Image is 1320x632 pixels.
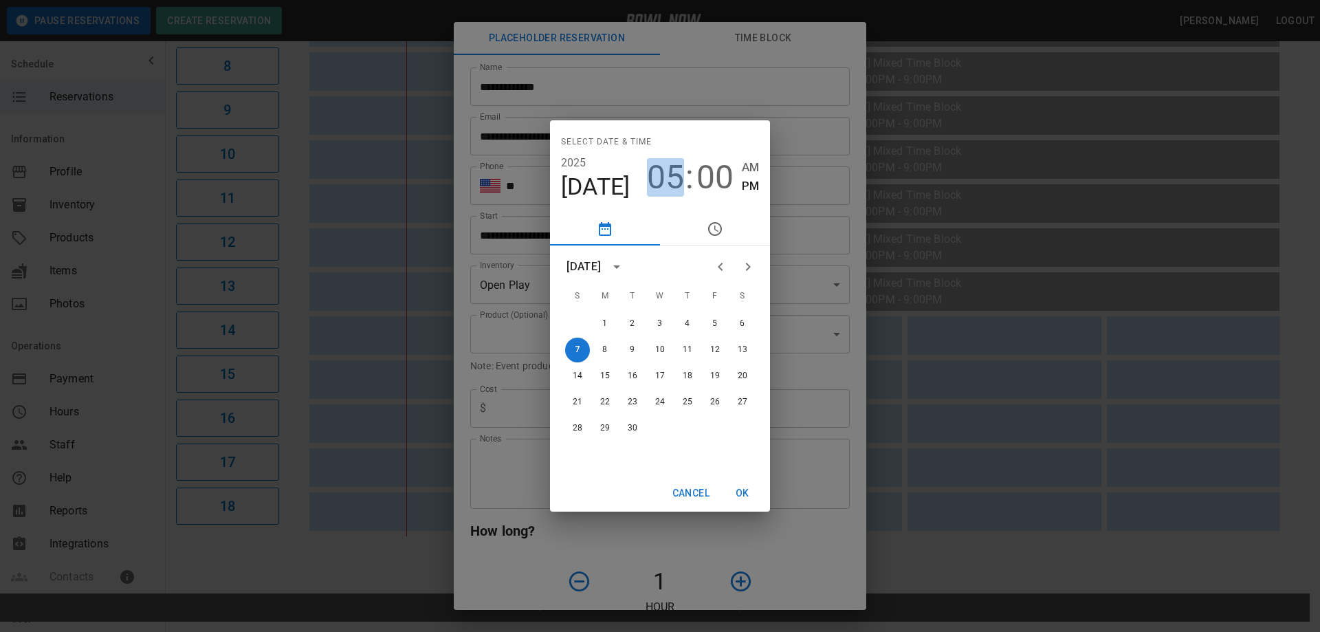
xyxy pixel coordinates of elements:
span: Select date & time [561,131,652,153]
button: 3 [648,312,672,336]
button: 1 [593,312,617,336]
span: Sunday [565,283,590,310]
button: 17 [648,364,672,389]
div: [DATE] [566,259,601,275]
button: 6 [730,312,755,336]
button: 05 [647,158,684,197]
button: 24 [648,390,672,415]
button: 26 [703,390,727,415]
button: OK [720,481,764,506]
span: Wednesday [648,283,672,310]
button: 4 [675,312,700,336]
button: 22 [593,390,617,415]
button: 25 [675,390,700,415]
button: 15 [593,364,617,389]
button: calendar view is open, switch to year view [605,255,628,279]
button: 29 [593,416,617,441]
button: 18 [675,364,700,389]
button: pick date [550,213,660,246]
button: 11 [675,338,700,362]
button: 7 [565,338,590,362]
button: 23 [620,390,645,415]
span: : [685,158,694,197]
button: 19 [703,364,727,389]
button: Cancel [667,481,715,506]
button: 12 [703,338,727,362]
span: Tuesday [620,283,645,310]
button: 8 [593,338,617,362]
button: 9 [620,338,645,362]
span: Saturday [730,283,755,310]
button: pick time [660,213,770,246]
span: Friday [703,283,727,310]
button: AM [742,158,759,177]
button: 2025 [561,153,586,173]
button: PM [742,177,759,195]
span: Monday [593,283,617,310]
button: 21 [565,390,590,415]
button: 13 [730,338,755,362]
button: 16 [620,364,645,389]
button: 20 [730,364,755,389]
button: 14 [565,364,590,389]
button: 2 [620,312,645,336]
button: 5 [703,312,727,336]
button: [DATE] [561,173,630,201]
button: 10 [648,338,672,362]
button: 27 [730,390,755,415]
span: Thursday [675,283,700,310]
button: 28 [565,416,590,441]
button: 00 [696,158,734,197]
button: 30 [620,416,645,441]
button: Previous month [707,253,734,281]
button: Next month [734,253,762,281]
